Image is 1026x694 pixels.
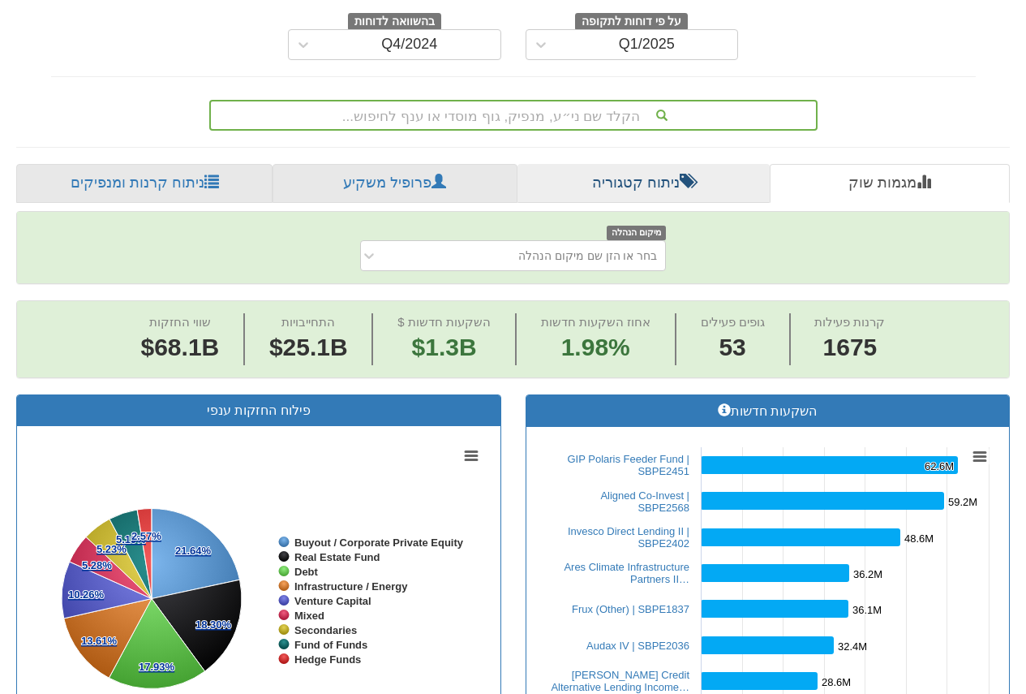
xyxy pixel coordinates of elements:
[567,453,689,477] a: GIP Polaris Feeder Fund | SBPE2451
[770,164,1010,203] a: מגמות שוק
[294,653,361,666] tspan: Hedge Funds
[838,640,867,653] tspan: 32.4M
[294,595,371,607] tspan: Venture Capital
[294,551,380,563] tspan: Real Estate Fund
[701,330,765,365] span: 53
[381,37,437,53] div: Q4/2024
[539,403,998,419] h3: השקעות חדשות
[116,533,146,545] tspan: 5.19%
[541,330,650,365] span: 1.98%
[619,37,675,53] div: Q1/2025
[139,661,175,673] tspan: 17.93%
[607,226,667,239] span: מיקום הנהלה
[294,639,367,651] tspan: Fund of Funds
[82,559,112,571] tspan: 5.28%
[541,315,650,329] span: אחוז השקעות חדשות
[412,334,477,360] span: $1.3B
[294,566,319,578] tspan: Debt
[397,315,491,329] span: $ השקעות חדשות
[175,545,212,557] tspan: 21.64%
[68,588,105,601] tspan: 10.26%
[572,603,689,615] a: Frux (Other) | SBPE1837
[211,101,816,129] div: הקלד שם ני״ע, מנפיק, גוף מוסדי או ענף לחיפוש...
[141,334,220,360] span: $68.1B
[273,164,517,203] a: פרופיל משקיע
[29,403,488,418] h3: פילוח החזקות ענפי
[551,669,689,693] a: [PERSON_NAME] Credit Alternative Lending Income…
[281,315,335,329] span: התחייבויות
[348,13,441,31] span: בהשוואה לדוחות
[948,496,977,508] tspan: 59.2M
[294,537,464,549] tspan: Buyout / Corporate Private Equity
[294,580,408,593] tspan: Infrastructure / Energy
[294,610,324,622] tspan: Mixed
[294,624,357,636] tspan: Secondaries
[586,640,689,652] a: Audax IV | SBPE2036
[822,676,851,688] tspan: 28.6M
[925,460,954,472] tspan: 62.6M
[81,635,118,647] tspan: 13.61%
[564,561,689,585] a: Ares Climate Infrastructure Partners II…
[853,568,882,580] tspan: 36.2M
[568,525,689,550] a: Invesco Direct Lending II | SBPE2402
[97,543,127,555] tspan: 5.23%
[195,619,232,631] tspan: 18.30%
[600,489,689,514] a: Aligned Co-Invest | SBPE2568
[904,532,934,545] tspan: 48.6M
[852,604,882,616] tspan: 36.1M
[814,315,885,329] span: קרנות פעילות
[814,330,885,365] span: 1675
[269,334,348,360] span: $25.1B
[701,315,765,329] span: גופים פעילים
[517,164,770,203] a: ניתוח קטגוריה
[16,164,273,203] a: ניתוח קרנות ומנפיקים
[149,315,211,329] span: שווי החזקות
[518,248,657,264] div: בחר או הזן שם מיקום הנהלה
[575,13,688,31] span: על פי דוחות לתקופה
[131,530,161,542] tspan: 2.57%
